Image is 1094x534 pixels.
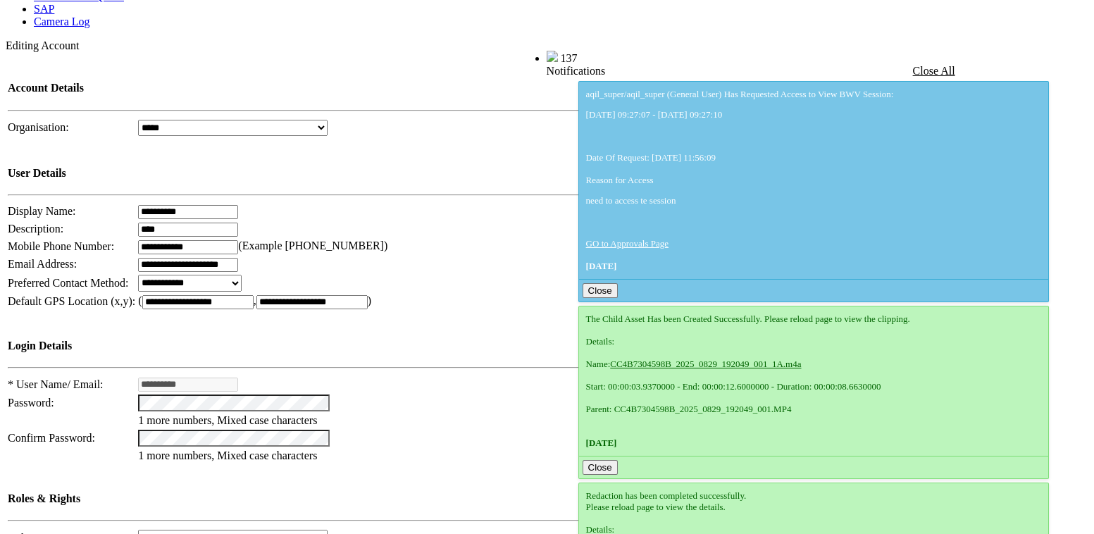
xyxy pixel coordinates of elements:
[583,460,618,475] button: Close
[586,238,669,249] a: GO to Approvals Page
[586,313,1042,449] div: The Child Asset Has been Created Successfully. Please reload page to view the clipping. Details: ...
[586,109,1042,120] p: [DATE] 09:27:07 - [DATE] 09:27:10
[586,195,1042,206] p: need to access te session
[8,223,63,235] span: Description:
[913,65,955,77] a: Close All
[34,3,54,15] a: SAP
[34,15,90,27] a: Camera Log
[547,65,1059,77] div: Notifications
[8,240,114,252] span: Mobile Phone Number:
[137,294,757,310] td: ( , )
[8,258,77,270] span: Email Address:
[8,397,54,409] span: Password:
[8,82,757,94] h4: Account Details
[8,378,104,390] span: * User Name/ Email:
[8,432,95,444] span: Confirm Password:
[8,121,69,133] span: Organisation:
[138,414,317,426] span: 1 more numbers, Mixed case characters
[561,52,578,64] span: 137
[586,261,617,271] span: [DATE]
[416,51,518,62] span: Welcome, - (Administrator)
[586,89,1042,272] div: aqil_super/aqil_super (General User) Has Requested Access to View BWV Session: Date Of Request: [...
[8,295,135,307] span: Default GPS Location (x,y):
[8,277,129,289] span: Preferred Contact Method:
[610,359,801,369] a: CC4B7304598B_2025_0829_192049_001_1A.m4a
[238,240,387,252] span: (Example [PHONE_NUMBER])
[583,283,618,298] button: Close
[547,51,558,62] img: bell25.png
[8,167,757,180] h4: User Details
[138,449,317,461] span: 1 more numbers, Mixed case characters
[8,205,75,217] span: Display Name:
[8,340,757,352] h4: Login Details
[586,437,617,448] span: [DATE]
[6,39,79,51] span: Editing Account
[8,492,757,505] h4: Roles & Rights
